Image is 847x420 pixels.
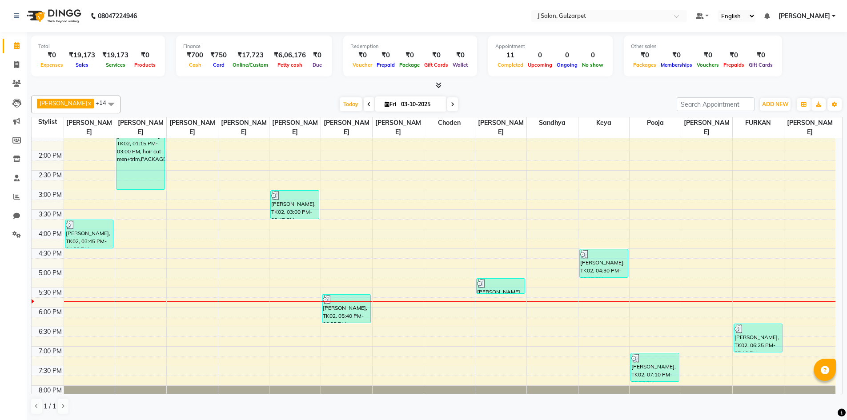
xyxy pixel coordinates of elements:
[37,347,64,356] div: 7:00 PM
[132,50,158,60] div: ₹0
[734,324,782,352] div: [PERSON_NAME], TK02, 06:25 PM-07:10 PM, PACKAGE
[374,62,397,68] span: Prepaid
[37,151,64,160] div: 2:00 PM
[37,288,64,297] div: 5:30 PM
[230,62,270,68] span: Online/Custom
[631,62,658,68] span: Packages
[310,62,324,68] span: Due
[37,366,64,376] div: 7:30 PM
[495,50,526,60] div: 11
[681,117,732,138] span: [PERSON_NAME]
[495,62,526,68] span: Completed
[183,50,207,60] div: ₹700
[64,117,115,138] span: [PERSON_NAME]
[677,97,755,111] input: Search Appointment
[37,308,64,317] div: 6:00 PM
[526,62,554,68] span: Upcoming
[37,229,64,239] div: 4:00 PM
[554,50,580,60] div: 0
[37,171,64,180] div: 2:30 PM
[230,50,270,60] div: ₹17,723
[309,50,325,60] div: ₹0
[116,122,165,189] div: [PERSON_NAME], TK02, 01:15 PM-03:00 PM, hair cut men+trim,PACKAGE
[721,62,747,68] span: Prepaids
[382,101,398,108] span: Fri
[374,50,397,60] div: ₹0
[38,62,65,68] span: Expenses
[658,50,694,60] div: ₹0
[98,4,137,28] b: 08047224946
[397,62,422,68] span: Package
[398,98,443,111] input: 2025-10-03
[350,50,374,60] div: ₹0
[73,62,91,68] span: Sales
[694,50,721,60] div: ₹0
[495,43,606,50] div: Appointment
[115,117,166,138] span: [PERSON_NAME]
[721,50,747,60] div: ₹0
[322,295,370,323] div: [PERSON_NAME], TK02, 05:40 PM-06:25 PM, PACKAGE
[38,50,65,60] div: ₹0
[580,50,606,60] div: 0
[99,50,132,60] div: ₹19,173
[40,100,87,107] span: [PERSON_NAME]
[631,50,658,60] div: ₹0
[44,402,56,411] span: 1 / 1
[477,279,525,293] div: [PERSON_NAME], TK02, 05:15 PM-05:40 PM, [DEMOGRAPHIC_DATA] Threading - Eye Browes,[DEMOGRAPHIC_DA...
[422,62,450,68] span: Gift Cards
[37,190,64,200] div: 3:00 PM
[631,353,679,381] div: [PERSON_NAME], TK02, 07:10 PM-07:55 PM, PACKAGE
[779,12,830,21] span: [PERSON_NAME]
[207,50,230,60] div: ₹750
[23,4,84,28] img: logo
[760,98,791,111] button: ADD NEW
[271,191,319,219] div: [PERSON_NAME], TK02, 03:00 PM-03:45 PM, PACKAGE
[373,117,424,138] span: [PERSON_NAME]
[321,117,372,138] span: [PERSON_NAME]
[631,43,775,50] div: Other sales
[37,386,64,395] div: 8:00 PM
[340,97,362,111] span: Today
[475,117,526,138] span: [PERSON_NAME]
[350,62,374,68] span: Voucher
[694,62,721,68] span: Vouchers
[527,117,578,128] span: Sandhya
[37,210,64,219] div: 3:30 PM
[747,50,775,60] div: ₹0
[397,50,422,60] div: ₹0
[37,327,64,336] div: 6:30 PM
[270,50,309,60] div: ₹6,06,176
[38,43,158,50] div: Total
[784,117,835,138] span: [PERSON_NAME]
[167,117,218,138] span: [PERSON_NAME]
[580,62,606,68] span: No show
[733,117,784,128] span: FURKAN
[65,220,113,248] div: [PERSON_NAME], TK02, 03:45 PM-04:30 PM, PACKAGE
[747,62,775,68] span: Gift Cards
[218,117,269,138] span: [PERSON_NAME]
[350,43,470,50] div: Redemption
[269,117,321,138] span: [PERSON_NAME]
[132,62,158,68] span: Products
[37,268,64,278] div: 5:00 PM
[65,50,99,60] div: ₹19,173
[187,62,204,68] span: Cash
[450,62,470,68] span: Wallet
[422,50,450,60] div: ₹0
[762,101,788,108] span: ADD NEW
[37,249,64,258] div: 4:30 PM
[32,117,64,127] div: Stylist
[96,99,113,106] span: +14
[183,43,325,50] div: Finance
[580,249,628,277] div: [PERSON_NAME], TK02, 04:30 PM-05:15 PM, PACKAGE
[104,62,128,68] span: Services
[87,100,91,107] a: x
[450,50,470,60] div: ₹0
[554,62,580,68] span: Ongoing
[424,117,475,128] span: Choden
[275,62,305,68] span: Petty cash
[526,50,554,60] div: 0
[578,117,630,128] span: Keya
[630,117,681,128] span: pooja
[211,62,227,68] span: Card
